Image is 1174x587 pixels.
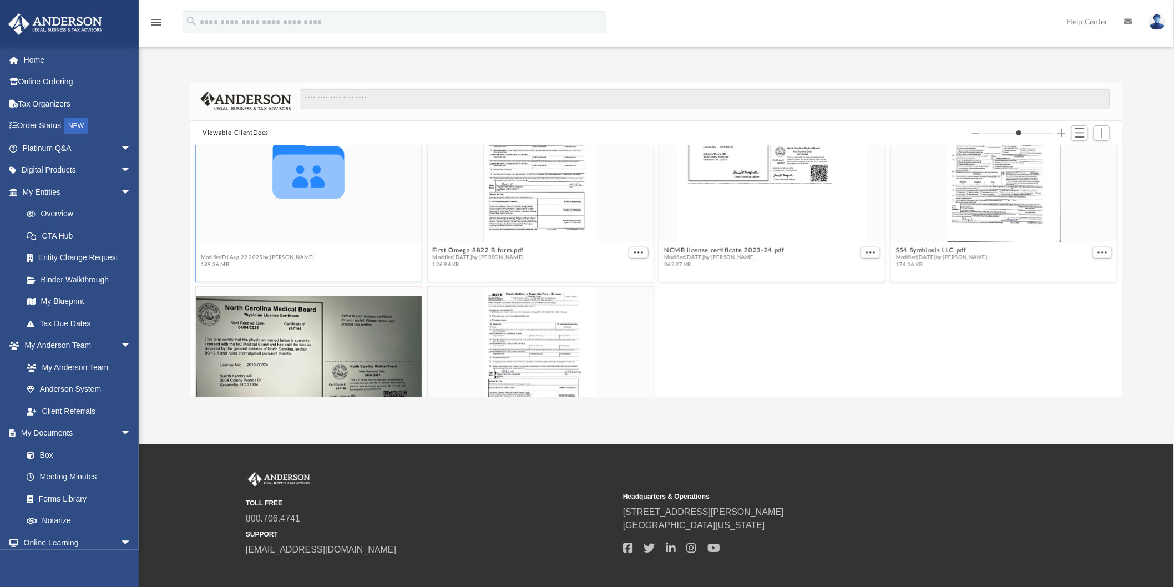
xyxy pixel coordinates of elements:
span: arrow_drop_down [120,422,143,445]
button: Increase column size [1058,129,1066,137]
span: arrow_drop_down [120,532,143,554]
a: My Blueprint [16,291,143,313]
a: My Anderson Teamarrow_drop_down [8,335,143,357]
span: 126.94 KB [433,261,524,269]
button: NCMB license certificate 2023-24.pdf [664,247,784,254]
a: My Documentsarrow_drop_down [8,422,143,444]
span: arrow_drop_down [120,335,143,357]
a: Notarize [16,510,143,532]
a: Box [16,444,137,466]
a: Tax Due Dates [16,312,148,335]
span: arrow_drop_down [120,137,143,160]
input: Search files and folders [301,89,1110,110]
a: My Entitiesarrow_drop_down [8,181,148,203]
button: Decrease column size [972,129,980,137]
a: Order StatusNEW [8,115,148,138]
button: Tax [201,247,315,254]
i: search [185,15,198,27]
span: Modified [DATE] by [PERSON_NAME] [433,254,524,261]
a: Anderson System [16,378,143,401]
span: 174.16 KB [896,261,988,269]
small: SUPPORT [246,529,615,539]
a: Tax Organizers [8,93,148,115]
span: 362.27 KB [664,261,784,269]
a: CTA Hub [16,225,148,247]
a: Meeting Minutes [16,466,143,488]
span: Modified Fri Aug 22 2025 by [PERSON_NAME] [201,254,315,261]
img: Anderson Advisors Platinum Portal [5,13,105,35]
span: arrow_drop_down [120,159,143,182]
span: Modified [DATE] by [PERSON_NAME] [896,254,988,261]
a: Online Ordering [8,71,148,93]
input: Column size [983,129,1055,137]
a: Online Learningarrow_drop_down [8,532,143,554]
a: Entity Change Request [16,247,148,269]
i: menu [150,16,163,29]
button: SS4 Symbiosis LLC.pdf [896,247,988,254]
a: My Anderson Team [16,356,137,378]
a: Forms Library [16,488,137,510]
a: Digital Productsarrow_drop_down [8,159,148,181]
img: User Pic [1149,14,1166,30]
a: [STREET_ADDRESS][PERSON_NAME] [623,507,784,517]
a: Overview [16,203,148,225]
a: Client Referrals [16,400,143,422]
button: First Omega 8822 B form.pdf [433,247,524,254]
small: TOLL FREE [246,498,615,508]
a: menu [150,21,163,29]
span: 189.26 MB [201,261,315,269]
a: 800.706.4741 [246,514,300,523]
span: arrow_drop_down [120,181,143,204]
button: More options [629,247,649,259]
button: More options [1092,247,1112,259]
div: NEW [64,118,88,134]
a: [GEOGRAPHIC_DATA][US_STATE] [623,520,765,530]
img: Anderson Advisors Platinum Portal [246,472,312,487]
a: Binder Walkthrough [16,269,148,291]
span: Modified [DATE] by [PERSON_NAME] [664,254,784,261]
a: Home [8,49,148,71]
button: Switch to List View [1071,125,1088,141]
button: More options [861,247,880,259]
button: Viewable-ClientDocs [203,128,268,138]
button: Add [1094,125,1110,141]
small: Headquarters & Operations [623,492,993,502]
div: grid [190,145,1122,397]
a: [EMAIL_ADDRESS][DOMAIN_NAME] [246,545,396,554]
a: Platinum Q&Aarrow_drop_down [8,137,148,159]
